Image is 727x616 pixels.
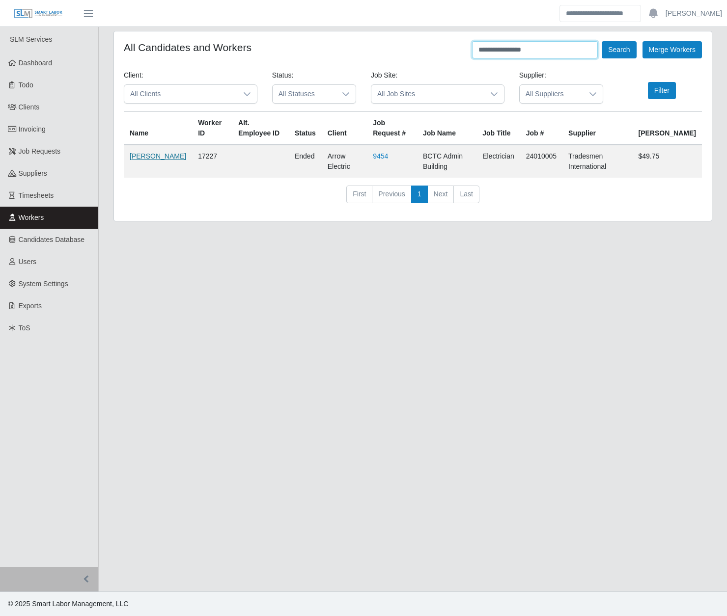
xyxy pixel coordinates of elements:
img: SLM Logo [14,8,63,19]
th: Alt. Employee ID [232,112,289,145]
span: ToS [19,324,30,332]
span: © 2025 Smart Labor Management, LLC [8,600,128,608]
td: $49.75 [632,145,702,178]
span: Suppliers [19,169,47,177]
span: System Settings [19,280,68,288]
span: Users [19,258,37,266]
span: Candidates Database [19,236,85,243]
td: ended [289,145,322,178]
span: Invoicing [19,125,46,133]
a: [PERSON_NAME] [130,152,186,160]
a: 1 [411,186,428,203]
span: Clients [19,103,40,111]
span: Todo [19,81,33,89]
th: Job Name [417,112,476,145]
span: All Clients [124,85,237,103]
span: Workers [19,214,44,221]
span: Exports [19,302,42,310]
td: Arrow Electric [322,145,367,178]
th: Job Request # [367,112,417,145]
td: 17227 [192,145,232,178]
span: All Job Sites [371,85,484,103]
span: All Statuses [273,85,336,103]
span: Job Requests [19,147,61,155]
th: [PERSON_NAME] [632,112,702,145]
a: [PERSON_NAME] [666,8,722,19]
span: Timesheets [19,191,54,199]
a: 9454 [373,152,388,160]
label: Supplier: [519,70,546,80]
label: Job Site: [371,70,397,80]
td: 24010005 [520,145,562,178]
th: Job Title [476,112,520,145]
label: Client: [124,70,143,80]
th: Job # [520,112,562,145]
th: Name [124,112,192,145]
th: Client [322,112,367,145]
button: Filter [648,82,676,99]
h4: All Candidates and Workers [124,41,252,54]
th: Supplier [562,112,632,145]
label: Status: [272,70,294,80]
span: SLM Services [10,35,52,43]
th: Status [289,112,322,145]
button: Search [602,41,636,58]
nav: pagination [124,186,702,211]
th: Worker ID [192,112,232,145]
span: All Suppliers [520,85,583,103]
button: Merge Workers [643,41,702,58]
td: Electrician [476,145,520,178]
span: Dashboard [19,59,53,67]
td: BCTC Admin Building [417,145,476,178]
input: Search [559,5,641,22]
td: Tradesmen International [562,145,632,178]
